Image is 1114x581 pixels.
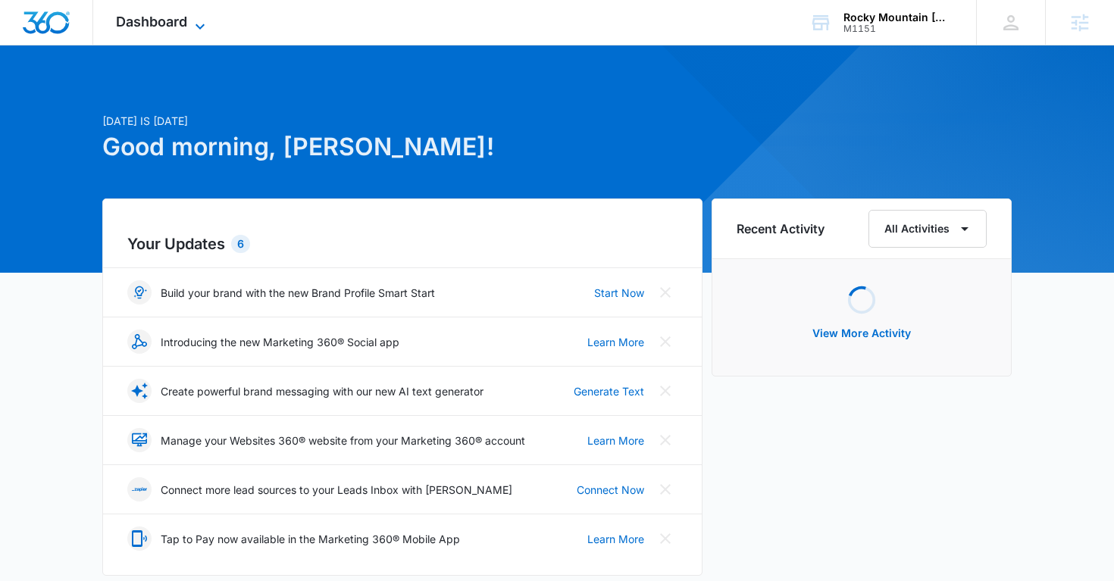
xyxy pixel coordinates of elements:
p: Create powerful brand messaging with our new AI text generator [161,383,483,399]
button: Close [653,280,677,305]
button: Close [653,477,677,501]
button: All Activities [868,210,987,248]
h6: Recent Activity [737,220,825,238]
div: account name [843,11,954,23]
p: Manage your Websites 360® website from your Marketing 360® account [161,433,525,448]
button: Close [653,526,677,551]
span: Dashboard [116,14,187,30]
button: Close [653,330,677,354]
a: Start Now [594,285,644,301]
button: Close [653,428,677,452]
div: account id [843,23,954,34]
p: Build your brand with the new Brand Profile Smart Start [161,285,435,301]
p: Connect more lead sources to your Leads Inbox with [PERSON_NAME] [161,482,512,498]
button: Close [653,379,677,403]
p: [DATE] is [DATE] [102,113,703,129]
h2: Your Updates [127,233,677,255]
a: Learn More [587,433,644,448]
h1: Good morning, [PERSON_NAME]! [102,129,703,165]
a: Connect Now [577,482,644,498]
a: Generate Text [574,383,644,399]
div: 6 [231,235,250,253]
p: Introducing the new Marketing 360® Social app [161,334,399,350]
p: Tap to Pay now available in the Marketing 360® Mobile App [161,531,460,547]
button: View More Activity [797,315,926,351]
a: Learn More [587,334,644,350]
a: Learn More [587,531,644,547]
